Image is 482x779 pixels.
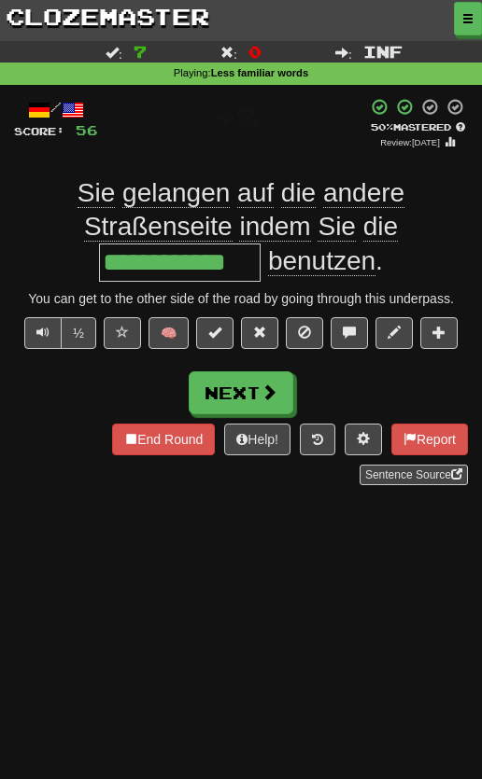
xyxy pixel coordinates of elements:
[224,424,291,455] button: Help!
[371,121,393,132] span: 50 %
[261,246,383,276] span: .
[236,101,258,132] span: 8
[318,212,355,242] span: Sie
[134,42,147,61] span: 7
[420,317,458,349] button: Add to collection (alt+a)
[360,465,468,485] a: Sentence Source
[300,424,335,455] button: Round history (alt+y)
[149,317,189,349] button: 🧠
[335,46,352,59] span: :
[14,125,64,137] span: Score:
[220,46,237,59] span: :
[14,98,98,121] div: /
[84,212,233,242] span: Straßenseite
[106,46,122,59] span: :
[24,317,62,349] button: Play sentence audio (ctl+space)
[281,178,316,208] span: die
[363,42,403,61] span: Inf
[331,317,368,349] button: Discuss sentence (alt+u)
[268,246,376,276] span: benutzen
[380,137,440,147] small: Review: [DATE]
[376,317,413,349] button: Edit sentence (alt+d)
[239,212,310,242] span: indem
[248,42,262,61] span: 0
[363,212,398,242] span: die
[391,424,468,455] button: Report
[241,317,278,349] button: Reset to 0% Mastered (alt+r)
[215,98,236,135] span: +
[286,317,323,349] button: Ignore sentence (alt+i)
[323,178,404,208] span: andere
[21,317,96,358] div: Text-to-speech controls
[237,178,274,208] span: auf
[61,317,96,349] button: ½
[211,67,308,78] strong: Less familiar words
[367,120,468,133] div: Mastered
[78,178,115,208] span: Sie
[76,122,98,138] span: 56
[196,317,234,349] button: Set this sentence to 100% Mastered (alt+m)
[104,317,141,349] button: Favorite sentence (alt+f)
[122,178,230,208] span: gelangen
[14,289,468,308] div: You can get to the other side of the road by going through this underpass.
[112,424,215,455] button: End Round
[189,371,293,414] button: Next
